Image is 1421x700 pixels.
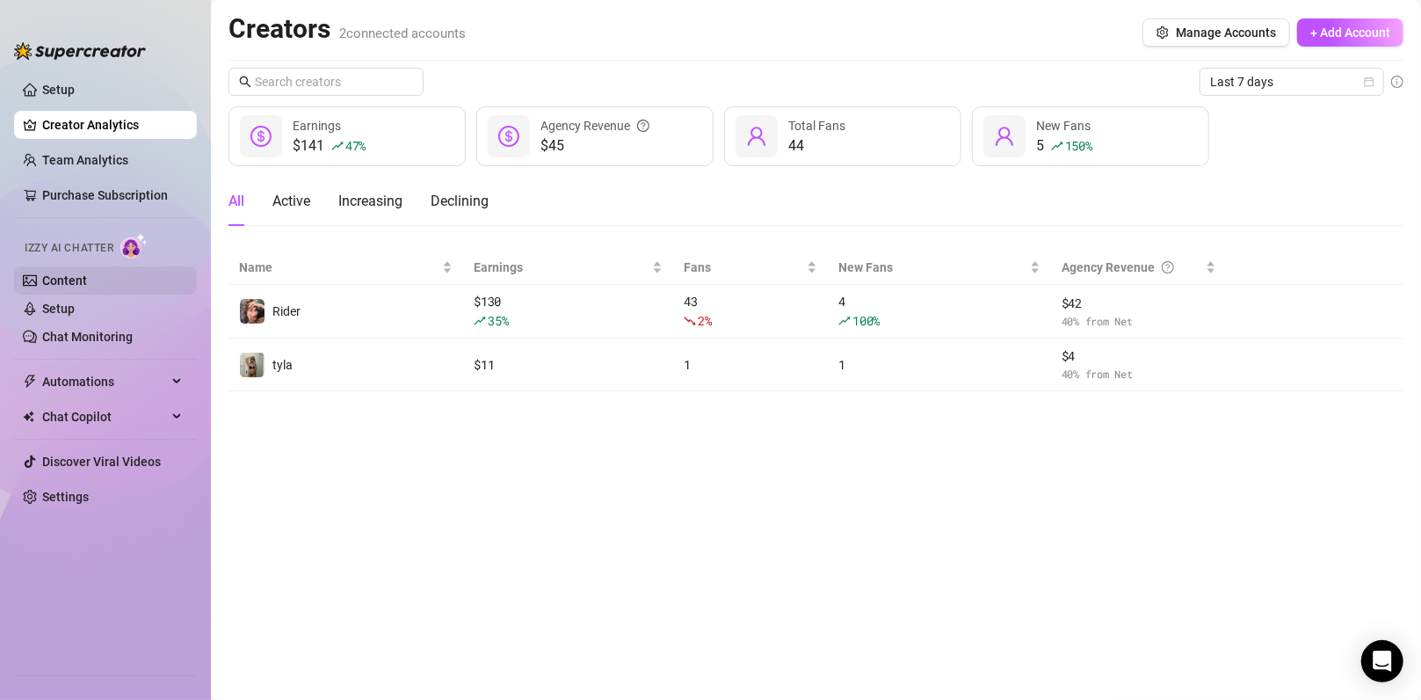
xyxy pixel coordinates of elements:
[994,126,1015,147] span: user
[788,135,845,157] div: 44
[673,251,828,285] th: Fans
[42,83,75,97] a: Setup
[746,126,767,147] span: user
[240,353,265,377] img: tyla
[684,315,696,327] span: fall
[25,240,113,257] span: Izzy AI Chatter
[1297,18,1403,47] button: + Add Account
[488,312,508,329] span: 35 %
[463,251,673,285] th: Earnings
[228,191,244,212] div: All
[339,26,466,41] span: 2 connected accounts
[42,490,89,504] a: Settings
[1062,346,1217,366] span: $ 4
[1062,366,1217,383] span: 40 % from Net
[120,233,148,259] img: AI Chatter
[42,455,161,469] a: Discover Viral Videos
[42,153,128,167] a: Team Analytics
[431,191,489,212] div: Declining
[239,76,251,88] span: search
[272,358,293,372] span: tyla
[1156,26,1169,39] span: setting
[1051,140,1063,152] span: rise
[272,304,301,318] span: Rider
[540,116,649,135] div: Agency Revenue
[42,368,167,396] span: Automations
[331,140,344,152] span: rise
[540,135,649,157] span: $45
[272,191,310,212] div: Active
[684,355,817,375] div: 1
[1391,76,1403,88] span: info-circle
[23,375,37,389] span: thunderbolt
[474,315,486,327] span: rise
[250,126,272,147] span: dollar-circle
[42,403,167,431] span: Chat Copilot
[474,355,663,375] div: $ 11
[42,181,183,209] a: Purchase Subscription
[42,111,183,139] a: Creator Analytics
[1176,26,1276,40] span: Manage Accounts
[14,42,146,60] img: logo-BBDzfeDw.svg
[498,126,519,147] span: dollar-circle
[838,315,851,327] span: rise
[1210,69,1374,95] span: Last 7 days
[239,258,439,277] span: Name
[838,355,1040,375] div: 1
[42,302,75,316] a: Setup
[1036,119,1091,133] span: New Fans
[1062,258,1203,277] div: Agency Revenue
[1364,77,1374,87] span: calendar
[838,258,1026,277] span: New Fans
[293,119,341,133] span: Earnings
[345,137,366,154] span: 47 %
[240,299,265,324] img: Rider
[1310,26,1390,40] span: + Add Account
[828,251,1051,285] th: New Fans
[1162,258,1174,277] span: question-circle
[1142,18,1290,47] button: Manage Accounts
[42,273,87,288] a: Content
[1062,313,1217,330] span: 40 % from Net
[23,411,34,423] img: Chat Copilot
[1036,135,1092,157] div: 5
[788,119,845,133] span: Total Fans
[1062,294,1217,313] span: $ 42
[684,292,817,331] div: 43
[474,258,649,277] span: Earnings
[255,72,399,91] input: Search creators
[228,12,466,46] h2: Creators
[228,251,463,285] th: Name
[698,312,711,329] span: 2 %
[637,116,649,135] span: question-circle
[42,330,133,344] a: Chat Monitoring
[1065,137,1092,154] span: 150 %
[1361,640,1403,682] div: Open Intercom Messenger
[474,292,663,331] div: $ 130
[838,292,1040,331] div: 4
[684,258,803,277] span: Fans
[852,312,880,329] span: 100 %
[293,135,366,157] div: $141
[338,191,402,212] div: Increasing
